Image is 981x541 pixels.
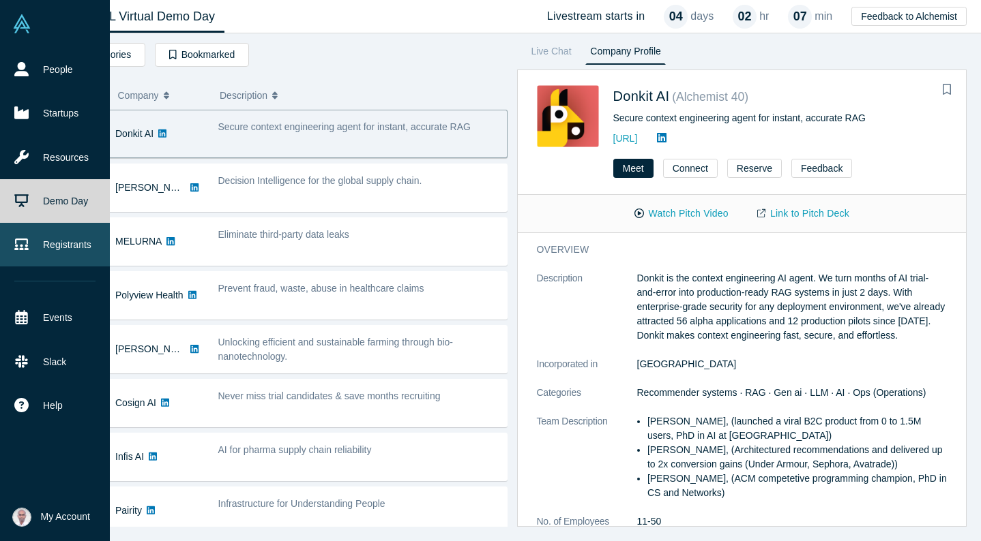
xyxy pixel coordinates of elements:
span: Decision Intelligence for the global supply chain. [218,175,422,186]
button: Feedback to Alchemist [851,7,967,26]
span: Prevent fraud, waste, abuse in healthcare claims [218,283,424,294]
h4: Livestream starts in [547,10,645,22]
p: days [690,8,714,25]
div: Secure context engineering agent for instant, accurate RAG [613,111,948,125]
div: 02 [733,5,757,29]
div: 07 [788,5,812,29]
p: Donkit is the context engineering AI agent. We turn months of AI trial-and-error into production-... [637,271,948,343]
span: Company [118,81,159,110]
li: [PERSON_NAME], (ACM competetive programming champion, PhD in CS and Networks) [647,472,947,500]
a: MELURNA [115,236,162,247]
a: Company Profile [585,43,665,65]
a: [PERSON_NAME] [115,343,194,354]
a: Donkit AI [613,89,670,104]
dd: 11-50 [637,514,948,529]
img: Donkit AI's Logo [537,85,599,147]
dt: Description [537,271,637,357]
a: Infis AI [115,451,144,462]
div: 04 [664,5,688,29]
button: Bookmark [937,80,956,99]
button: Company [118,81,206,110]
a: Link to Pitch Deck [743,202,864,226]
a: Live Chat [527,43,576,65]
span: Help [43,399,63,413]
span: Never miss trial candidates & save months recruiting [218,390,441,401]
a: Polyview Health [115,290,184,300]
p: min [815,8,832,25]
button: Description [220,81,498,110]
button: Meet [613,159,654,178]
dt: Team Description [537,414,637,514]
dd: [GEOGRAPHIC_DATA] [637,357,948,371]
img: Alchemist Vault Logo [12,14,31,33]
li: [PERSON_NAME], (Architectured recommendations and delivered up to 2x conversion gains (Under Armo... [647,443,947,472]
span: Description [220,81,267,110]
button: My Account [12,508,90,527]
span: Secure context engineering agent for instant, accurate RAG [218,121,471,132]
span: AI for pharma supply chain reliability [218,444,372,455]
button: Bookmarked [155,43,249,67]
a: Cosign AI [115,397,156,408]
li: [PERSON_NAME], (launched a viral B2C product from 0 to 1.5M users, PhD in AI at [GEOGRAPHIC_DATA]) [647,414,947,443]
a: [URL] [613,133,638,144]
button: Watch Pitch Video [620,202,743,226]
img: Vetri Venthan Elango's Account [12,508,31,527]
button: Reserve [727,159,782,178]
button: Feedback [791,159,852,178]
a: Pairity [115,505,142,516]
p: hr [759,8,769,25]
a: [PERSON_NAME] [115,182,194,193]
span: Recommender systems · RAG · Gen ai · LLM · AI · Ops (Operations) [637,387,926,398]
span: Unlocking efficient and sustainable farming through bio-nanotechnology. [218,337,454,362]
dt: Incorporated in [537,357,637,386]
span: Eliminate third-party data leaks [218,229,349,240]
button: Connect [663,159,718,178]
small: ( Alchemist 40 ) [672,90,748,104]
a: Donkit AI [115,128,153,139]
h3: overview [537,243,928,257]
dt: Categories [537,386,637,414]
span: My Account [41,510,90,524]
a: Class XL Virtual Demo Day [57,1,224,33]
span: Infrastructure for Understanding People [218,498,385,509]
